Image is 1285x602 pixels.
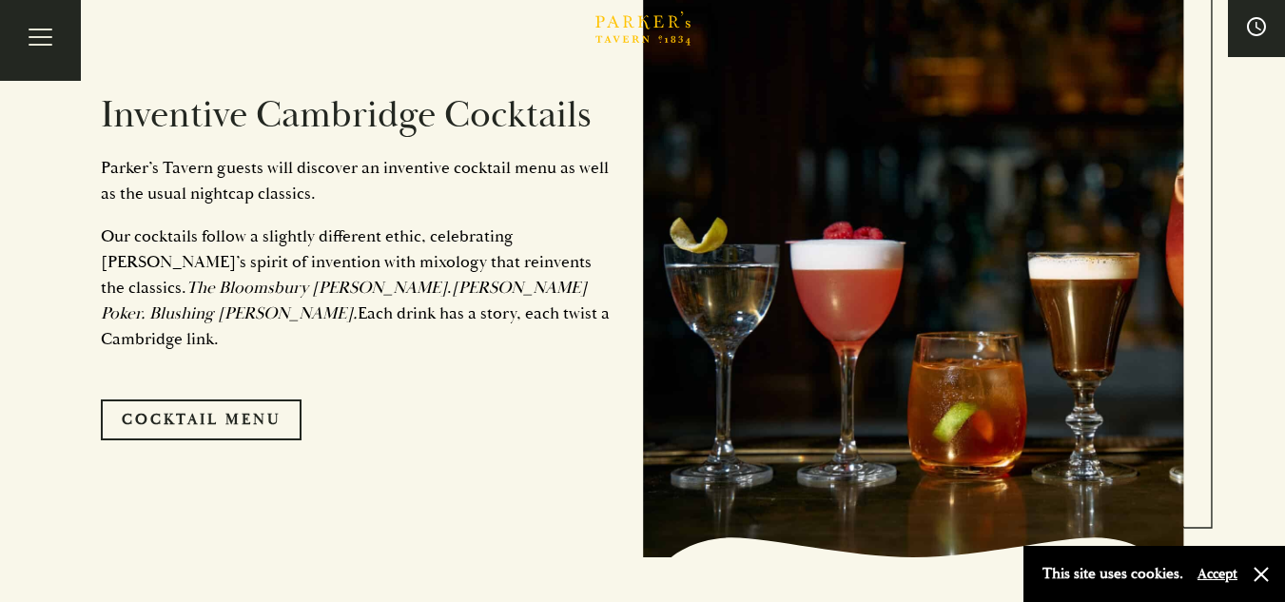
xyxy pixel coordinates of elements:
[1197,565,1237,583] button: Accept
[1252,565,1271,584] button: Close and accept
[101,157,110,179] span: P
[101,223,614,352] p: Our cocktails follow a slightly different ethic, celebrating [PERSON_NAME]’s spirit of invention ...
[101,155,614,206] p: arker’s Tavern guests will discover an inventive cocktail menu as well as the usual nightcap clas...
[186,277,447,299] em: The Bloomsbury [PERSON_NAME]
[1042,560,1183,588] p: This site uses cookies.
[101,277,587,324] em: [PERSON_NAME] Poker. Blushing [PERSON_NAME].
[101,92,614,138] h2: Inventive Cambridge Cocktails
[101,399,302,439] a: Cocktail Menu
